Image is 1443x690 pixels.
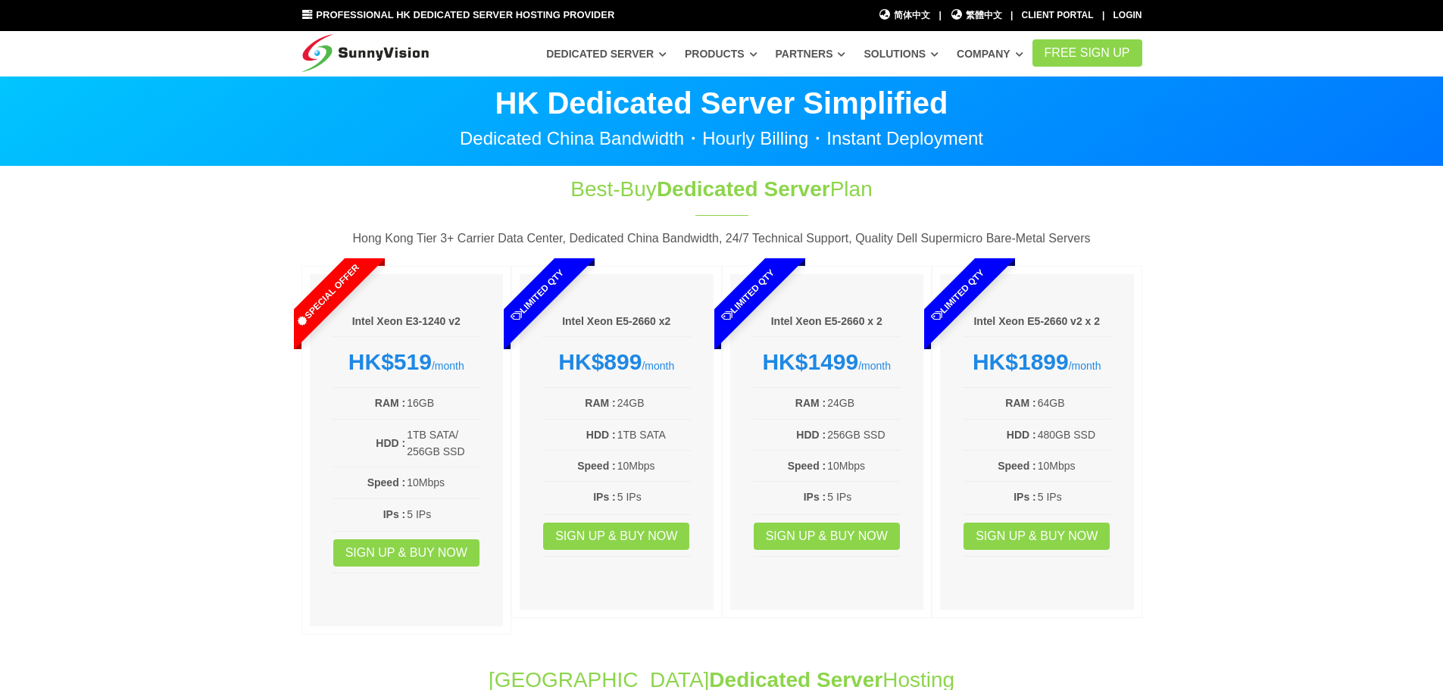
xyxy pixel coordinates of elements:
h6: Intel Xeon E3-1240 v2 [333,314,481,329]
b: IPs : [383,508,406,520]
p: Dedicated China Bandwidth・Hourly Billing・Instant Deployment [301,130,1142,148]
a: Dedicated Server [546,40,667,67]
a: FREE Sign Up [1032,39,1142,67]
td: 10Mbps [617,457,691,475]
strong: HK$519 [348,349,432,374]
td: 10Mbps [406,473,480,492]
span: Special Offer [264,232,391,359]
div: /month [333,348,481,376]
h6: Intel Xeon E5-2660 v2 x 2 [963,314,1111,329]
a: Company [957,40,1023,67]
b: HDD : [376,437,405,449]
td: 24GB [826,394,901,412]
b: HDD : [796,429,826,441]
span: Limited Qty [474,232,601,359]
td: 10Mbps [1037,457,1111,475]
h6: Intel Xeon E5-2660 x2 [542,314,691,329]
b: Speed : [788,460,826,472]
b: RAM : [795,397,826,409]
td: 16GB [406,394,480,412]
a: Login [1113,10,1142,20]
a: Solutions [864,40,939,67]
b: Speed : [367,476,406,489]
h1: Best-Buy Plan [470,174,974,204]
b: RAM : [1005,397,1035,409]
div: /month [542,348,691,376]
span: Dedicated Server [657,177,830,201]
a: Sign up & Buy Now [754,523,900,550]
b: IPs : [593,491,616,503]
span: Limited Qty [684,232,811,359]
li: | [1010,8,1013,23]
td: 1TB SATA/ 256GB SSD [406,426,480,461]
p: HK Dedicated Server Simplified [301,88,1142,118]
td: 256GB SSD [826,426,901,444]
b: Speed : [998,460,1036,472]
span: Limited Qty [895,232,1022,359]
a: Partners [776,40,846,67]
td: 1TB SATA [617,426,691,444]
b: HDD : [1007,429,1036,441]
h6: Intel Xeon E5-2660 x 2 [753,314,901,329]
td: 5 IPs [406,505,480,523]
td: 64GB [1037,394,1111,412]
b: IPs : [1014,491,1036,503]
b: IPs : [804,491,826,503]
span: Professional HK Dedicated Server Hosting Provider [316,9,614,20]
b: HDD : [586,429,616,441]
p: Hong Kong Tier 3+ Carrier Data Center, Dedicated China Bandwidth, 24/7 Technical Support, Quality... [301,229,1142,248]
td: 5 IPs [1037,488,1111,506]
strong: HK$899 [558,349,642,374]
a: Sign up & Buy Now [333,539,479,567]
a: Products [685,40,757,67]
b: Speed : [577,460,616,472]
a: Client Portal [1022,10,1094,20]
strong: HK$1499 [762,349,858,374]
li: | [1102,8,1104,23]
li: | [939,8,941,23]
a: Sign up & Buy Now [964,523,1110,550]
td: 24GB [617,394,691,412]
a: 繁體中文 [950,8,1002,23]
a: Sign up & Buy Now [543,523,689,550]
div: /month [753,348,901,376]
div: /month [963,348,1111,376]
td: 480GB SSD [1037,426,1111,444]
b: RAM : [585,397,615,409]
b: RAM : [375,397,405,409]
td: 5 IPs [826,488,901,506]
strong: HK$1899 [973,349,1069,374]
td: 10Mbps [826,457,901,475]
a: 简体中文 [879,8,931,23]
td: 5 IPs [617,488,691,506]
